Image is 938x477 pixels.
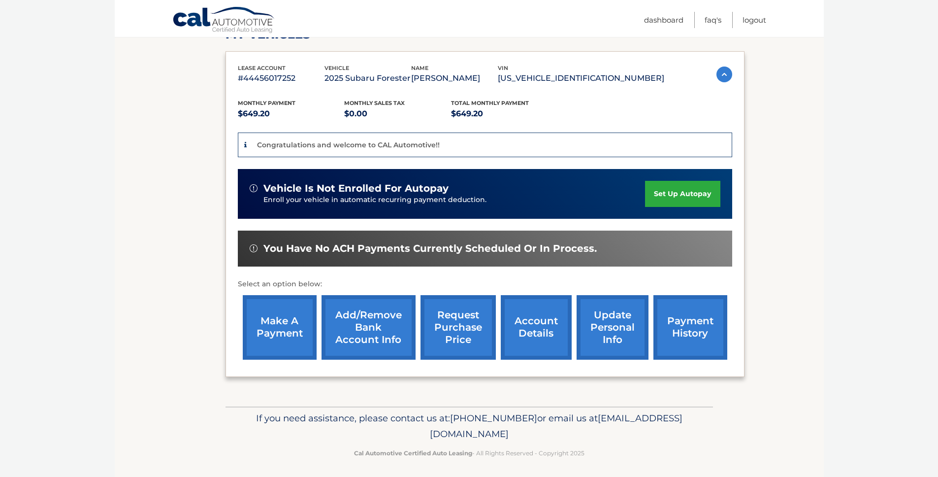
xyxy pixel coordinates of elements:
[263,242,597,255] span: You have no ACH payments currently scheduled or in process.
[238,107,345,121] p: $649.20
[238,65,286,71] span: lease account
[645,181,720,207] a: set up autopay
[450,412,537,424] span: [PHONE_NUMBER]
[243,295,317,360] a: make a payment
[344,107,451,121] p: $0.00
[498,71,664,85] p: [US_VEHICLE_IDENTIFICATION_NUMBER]
[322,295,416,360] a: Add/Remove bank account info
[250,184,258,192] img: alert-white.svg
[716,67,732,82] img: accordion-active.svg
[263,195,646,205] p: Enroll your vehicle in automatic recurring payment deduction.
[324,71,411,85] p: 2025 Subaru Forester
[354,449,472,457] strong: Cal Automotive Certified Auto Leasing
[324,65,349,71] span: vehicle
[411,65,428,71] span: name
[344,100,405,106] span: Monthly sales Tax
[644,12,683,28] a: Dashboard
[451,107,558,121] p: $649.20
[238,71,324,85] p: #44456017252
[263,182,449,195] span: vehicle is not enrolled for autopay
[257,140,440,149] p: Congratulations and welcome to CAL Automotive!!
[172,6,276,35] a: Cal Automotive
[250,244,258,252] img: alert-white.svg
[653,295,727,360] a: payment history
[501,295,572,360] a: account details
[232,448,707,458] p: - All Rights Reserved - Copyright 2025
[232,410,707,442] p: If you need assistance, please contact us at: or email us at
[238,100,295,106] span: Monthly Payment
[411,71,498,85] p: [PERSON_NAME]
[498,65,508,71] span: vin
[743,12,766,28] a: Logout
[577,295,648,360] a: update personal info
[451,100,529,106] span: Total Monthly Payment
[420,295,496,360] a: request purchase price
[238,278,732,290] p: Select an option below:
[705,12,721,28] a: FAQ's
